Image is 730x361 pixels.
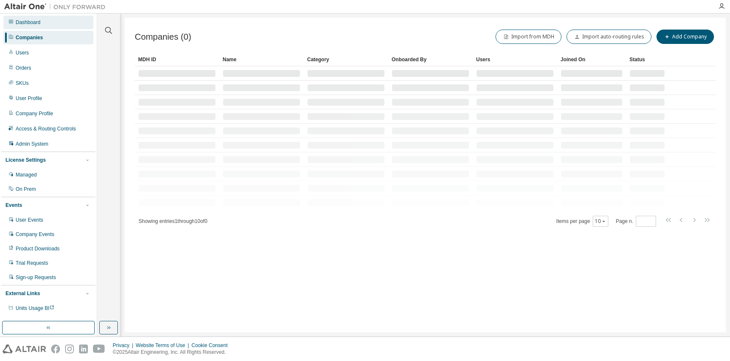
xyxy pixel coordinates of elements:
[139,218,207,224] span: Showing entries 1 through 10 of 0
[5,202,22,209] div: Events
[16,34,43,41] div: Companies
[16,110,53,117] div: Company Profile
[16,260,48,266] div: Trial Requests
[113,342,136,349] div: Privacy
[616,216,656,227] span: Page n.
[191,342,232,349] div: Cookie Consent
[16,125,76,132] div: Access & Routing Controls
[16,231,54,238] div: Company Events
[16,65,31,71] div: Orders
[496,30,561,44] button: Import from MDH
[595,218,606,225] button: 10
[16,19,41,26] div: Dashboard
[16,171,37,178] div: Managed
[5,290,40,297] div: External Links
[656,30,714,44] button: Add Company
[16,274,56,281] div: Sign-up Requests
[223,53,300,66] div: Name
[16,186,36,193] div: On Prem
[5,157,46,163] div: License Settings
[4,3,110,11] img: Altair One
[113,349,233,356] p: © 2025 Altair Engineering, Inc. All Rights Reserved.
[65,345,74,353] img: instagram.svg
[16,95,42,102] div: User Profile
[16,49,29,56] div: Users
[16,305,54,311] span: Units Usage BI
[556,216,608,227] span: Items per page
[3,345,46,353] img: altair_logo.svg
[476,53,554,66] div: Users
[135,32,191,42] span: Companies (0)
[16,217,43,223] div: User Events
[561,53,623,66] div: Joined On
[136,342,191,349] div: Website Terms of Use
[16,141,48,147] div: Admin System
[93,345,105,353] img: youtube.svg
[629,53,665,66] div: Status
[16,245,60,252] div: Product Downloads
[138,53,216,66] div: MDH ID
[51,345,60,353] img: facebook.svg
[307,53,385,66] div: Category
[567,30,651,44] button: Import auto-routing rules
[16,80,29,87] div: SKUs
[392,53,469,66] div: Onboarded By
[79,345,88,353] img: linkedin.svg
